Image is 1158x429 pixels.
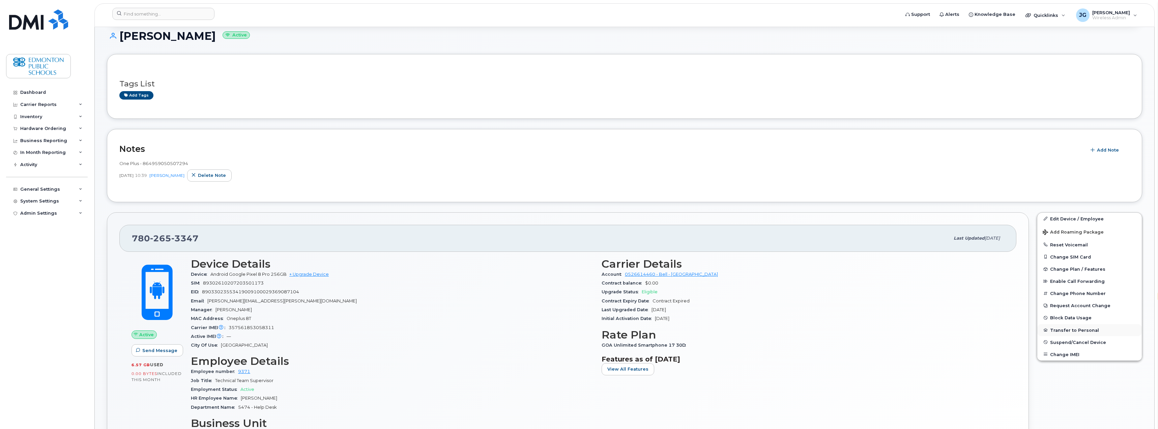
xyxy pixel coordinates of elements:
[1037,263,1142,275] button: Change Plan / Features
[1037,312,1142,324] button: Block Data Usage
[1097,147,1119,153] span: Add Note
[602,272,625,277] span: Account
[1079,11,1087,19] span: JG
[642,289,658,294] span: Eligible
[119,161,188,166] span: One Plus - 864959050507294
[655,316,669,321] span: [DATE]
[221,343,268,348] span: [GEOGRAPHIC_DATA]
[1050,279,1105,284] span: Enable Call Forwarding
[150,233,171,243] span: 265
[202,289,299,294] span: 89033023553419009100029369087104
[289,272,329,277] a: + Upgrade Device
[602,329,1004,341] h3: Rate Plan
[119,144,1083,154] h2: Notes
[240,387,254,392] span: Active
[238,369,250,374] a: 9371
[215,378,273,383] span: Technical Team Supervisor
[1050,340,1106,345] span: Suspend/Cancel Device
[139,331,154,338] span: Active
[142,347,177,354] span: Send Message
[119,80,1130,88] h3: Tags List
[119,172,134,178] span: [DATE]
[1092,15,1130,21] span: Wireless Admin
[1037,275,1142,287] button: Enable Call Forwarding
[1034,12,1058,18] span: Quicklinks
[191,334,227,339] span: Active IMEI
[985,236,1000,241] span: [DATE]
[602,289,642,294] span: Upgrade Status
[191,378,215,383] span: Job Title
[1043,230,1104,236] span: Add Roaming Package
[1037,348,1142,360] button: Change IMEI
[150,362,164,367] span: used
[191,355,594,367] h3: Employee Details
[1037,299,1142,312] button: Request Account Change
[107,30,1142,42] h1: [PERSON_NAME]
[1037,287,1142,299] button: Change Phone Number
[602,307,652,312] span: Last Upgraded Date
[135,172,147,178] span: 10:39
[191,272,210,277] span: Device
[1037,336,1142,348] button: Suspend/Cancel Device
[241,396,277,401] span: [PERSON_NAME]
[191,316,227,321] span: MAC Address
[203,280,264,286] span: 89302610207203501173
[191,258,594,270] h3: Device Details
[191,396,241,401] span: HR Employee Name
[1037,239,1142,251] button: Reset Voicemail
[625,272,718,277] a: 0526614460 - Bell - [GEOGRAPHIC_DATA]
[602,316,655,321] span: Initial Activation Date
[901,8,935,21] a: Support
[187,169,232,182] button: Delete note
[1092,10,1130,15] span: [PERSON_NAME]
[1037,251,1142,263] button: Change SIM Card
[229,325,274,330] span: 357561853058311
[1021,8,1070,22] div: Quicklinks
[198,172,226,179] span: Delete note
[602,258,1004,270] h3: Carrier Details
[954,236,985,241] span: Last updated
[132,371,157,376] span: 0.00 Bytes
[149,173,184,178] a: [PERSON_NAME]
[645,280,658,286] span: $0.00
[191,343,221,348] span: City Of Use
[607,366,648,372] span: View All Features
[207,298,357,303] span: [PERSON_NAME][EMAIL_ADDRESS][PERSON_NAME][DOMAIN_NAME]
[602,355,1004,363] h3: Features as of [DATE]
[602,298,653,303] span: Contract Expiry Date
[652,307,666,312] span: [DATE]
[112,8,214,20] input: Find something...
[132,363,150,367] span: 6.57 GB
[1086,144,1125,156] button: Add Note
[1037,225,1142,239] button: Add Roaming Package
[119,91,153,100] a: Add tags
[602,363,654,375] button: View All Features
[227,334,231,339] span: —
[1050,267,1105,272] span: Change Plan / Features
[132,344,183,356] button: Send Message
[132,371,182,382] span: included this month
[602,343,689,348] span: GOA Unlimited Smartphone 17 30D
[1037,324,1142,336] button: Transfer to Personal
[964,8,1020,21] a: Knowledge Base
[911,11,930,18] span: Support
[215,307,252,312] span: [PERSON_NAME]
[653,298,690,303] span: Contract Expired
[223,31,250,39] small: Active
[935,8,964,21] a: Alerts
[975,11,1015,18] span: Knowledge Base
[238,405,277,410] span: 5474 - Help Desk
[191,280,203,286] span: SIM
[191,387,240,392] span: Employment Status
[171,233,199,243] span: 3347
[191,298,207,303] span: Email
[191,289,202,294] span: EID
[191,369,238,374] span: Employee number
[227,316,251,321] span: Oneplus 8T
[1071,8,1142,22] div: Joel Gilkey
[602,280,645,286] span: Contract balance
[210,272,287,277] span: Android Google Pixel 8 Pro 256GB
[1037,213,1142,225] a: Edit Device / Employee
[132,233,199,243] span: 780
[945,11,959,18] span: Alerts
